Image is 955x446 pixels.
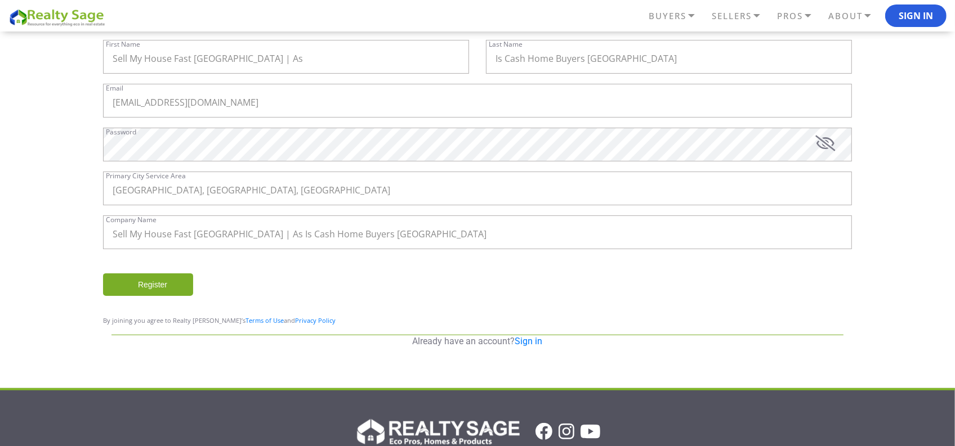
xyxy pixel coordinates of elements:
label: First Name [106,41,140,48]
label: Last Name [489,41,523,48]
a: ABOUT [825,6,885,26]
a: Privacy Policy [295,316,336,325]
input: Register [103,273,193,296]
img: REALTY SAGE [8,7,110,27]
label: Company Name [106,217,157,223]
p: Already have an account? [111,335,844,348]
button: Sign In [885,4,947,27]
a: SELLERS [709,6,774,26]
span: By joining you agree to Realty [PERSON_NAME]’s and [103,316,336,325]
a: Terms of Use [246,316,284,325]
a: PROS [774,6,825,26]
label: Email [106,85,123,92]
a: BUYERS [646,6,709,26]
label: Password [106,129,136,136]
label: Primary City Service Area [106,173,186,179]
a: Sign in [515,336,543,346]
